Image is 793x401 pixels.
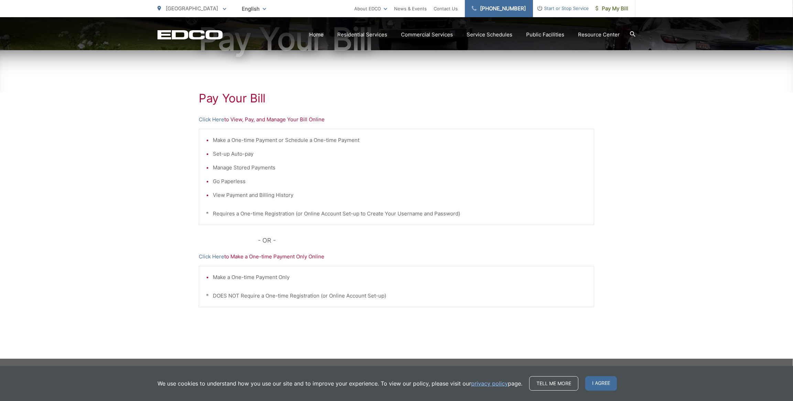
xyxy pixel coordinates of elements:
p: * Requires a One-time Registration (or Online Account Set-up to Create Your Username and Password) [206,210,587,218]
a: privacy policy [471,379,508,388]
li: Make a One-time Payment or Schedule a One-time Payment [213,136,587,144]
li: View Payment and Billing History [213,191,587,199]
a: Click Here [199,115,224,124]
a: Public Facilities [526,31,564,39]
span: I agree [585,376,617,391]
p: We use cookies to understand how you use our site and to improve your experience. To view our pol... [157,379,522,388]
span: [GEOGRAPHIC_DATA] [166,5,218,12]
h1: Pay Your Bill [199,91,594,105]
a: About EDCO [354,4,387,13]
span: English [237,3,271,15]
a: Service Schedules [467,31,512,39]
li: Make a One-time Payment Only [213,273,587,281]
a: Tell me more [529,376,578,391]
li: Set-up Auto-pay [213,150,587,158]
a: Contact Us [434,4,458,13]
p: to Make a One-time Payment Only Online [199,253,594,261]
a: Click Here [199,253,224,261]
a: EDCD logo. Return to the homepage. [157,30,223,40]
li: Manage Stored Payments [213,164,587,172]
a: Home [309,31,324,39]
p: * DOES NOT Require a One-time Registration (or Online Account Set-up) [206,292,587,300]
p: - OR - [258,235,595,246]
a: Resource Center [578,31,620,39]
a: Residential Services [337,31,387,39]
a: News & Events [394,4,427,13]
p: to View, Pay, and Manage Your Bill Online [199,115,594,124]
span: Pay My Bill [596,4,628,13]
li: Go Paperless [213,177,587,186]
a: Commercial Services [401,31,453,39]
